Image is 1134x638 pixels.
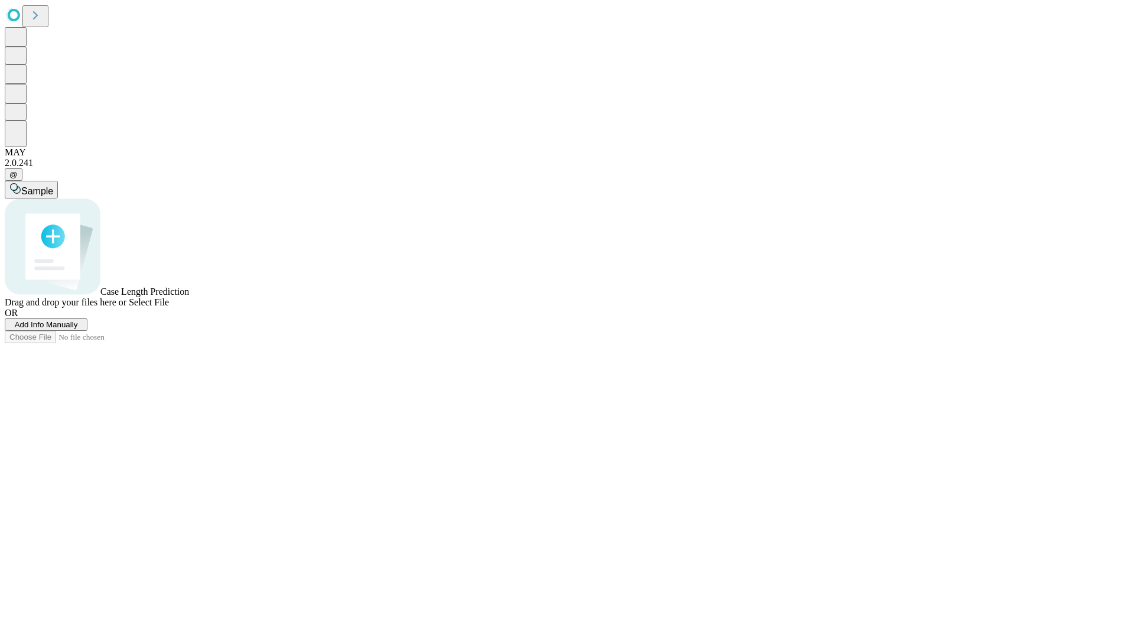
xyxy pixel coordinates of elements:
button: Add Info Manually [5,318,87,331]
span: Case Length Prediction [100,287,189,297]
button: Sample [5,181,58,198]
span: Select File [129,297,169,307]
span: OR [5,308,18,318]
div: MAY [5,147,1129,158]
div: 2.0.241 [5,158,1129,168]
span: Add Info Manually [15,320,78,329]
button: @ [5,168,22,181]
span: @ [9,170,18,179]
span: Sample [21,186,53,196]
span: Drag and drop your files here or [5,297,126,307]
